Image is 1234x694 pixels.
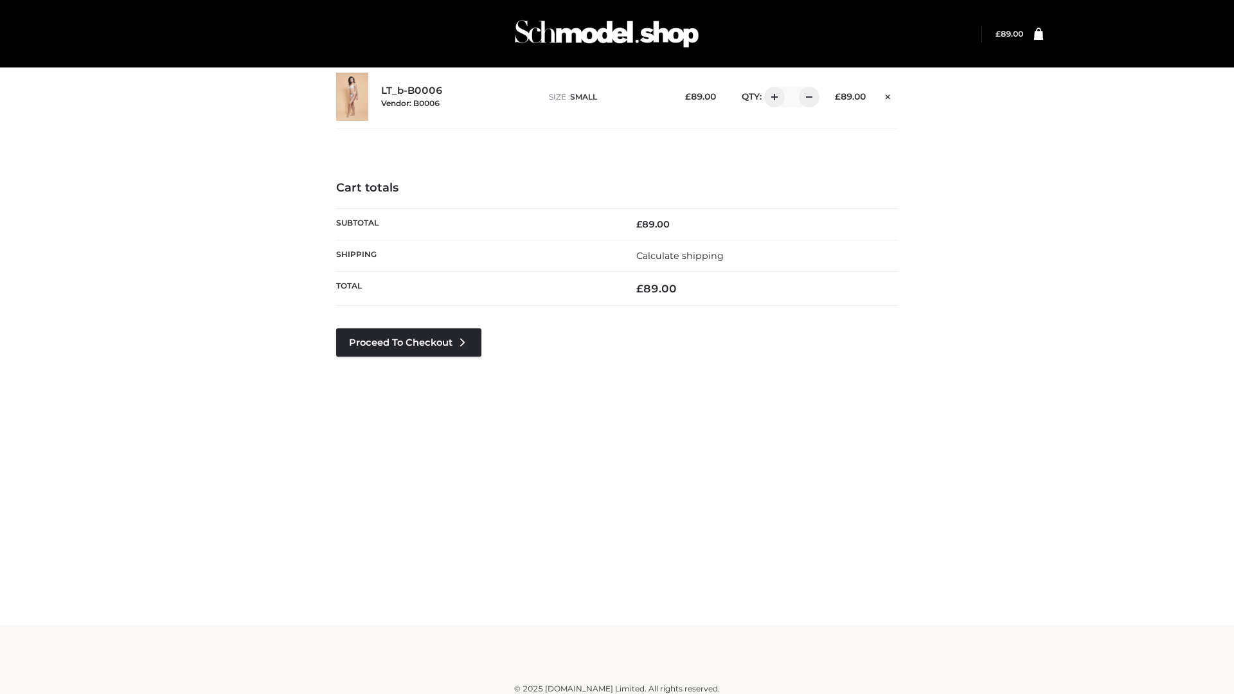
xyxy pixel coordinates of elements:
a: Proceed to Checkout [336,328,481,357]
small: Vendor: B0006 [381,98,440,108]
span: £ [636,282,643,295]
a: £89.00 [996,29,1023,39]
p: size : [549,91,665,103]
img: Schmodel Admin 964 [510,8,703,59]
bdi: 89.00 [835,91,866,102]
span: £ [996,29,1001,39]
th: Shipping [336,240,617,271]
span: £ [685,91,691,102]
span: SMALL [570,92,597,102]
div: QTY: [729,87,815,107]
th: Subtotal [336,208,617,240]
span: £ [636,218,642,230]
img: LT_b-B0006 - SMALL [336,73,368,121]
h4: Cart totals [336,181,898,195]
bdi: 89.00 [685,91,716,102]
bdi: 89.00 [996,29,1023,39]
bdi: 89.00 [636,218,670,230]
a: LT_b-B0006 [381,85,443,97]
a: Calculate shipping [636,250,724,262]
th: Total [336,272,617,306]
bdi: 89.00 [636,282,677,295]
a: Remove this item [879,87,898,103]
span: £ [835,91,841,102]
